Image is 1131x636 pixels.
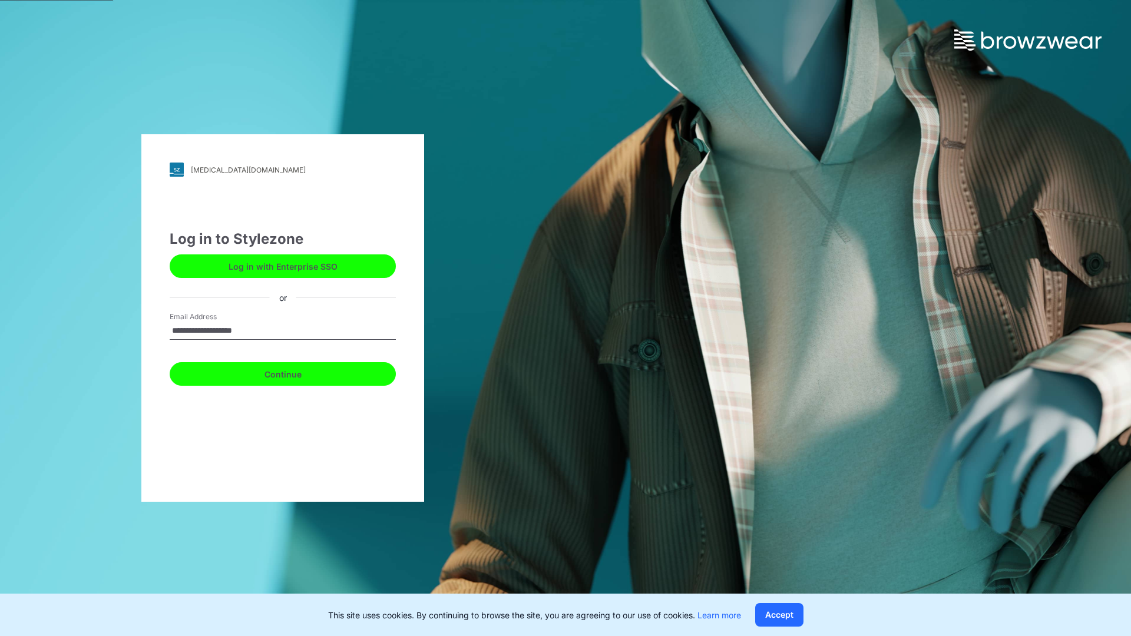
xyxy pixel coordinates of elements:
a: [MEDICAL_DATA][DOMAIN_NAME] [170,163,396,177]
div: or [270,291,296,303]
p: This site uses cookies. By continuing to browse the site, you are agreeing to our use of cookies. [328,609,741,621]
button: Log in with Enterprise SSO [170,254,396,278]
div: [MEDICAL_DATA][DOMAIN_NAME] [191,165,306,174]
a: Learn more [697,610,741,620]
img: browzwear-logo.73288ffb.svg [954,29,1102,51]
button: Accept [755,603,803,627]
button: Continue [170,362,396,386]
img: svg+xml;base64,PHN2ZyB3aWR0aD0iMjgiIGhlaWdodD0iMjgiIHZpZXdCb3g9IjAgMCAyOCAyOCIgZmlsbD0ibm9uZSIgeG... [170,163,184,177]
div: Log in to Stylezone [170,228,396,250]
label: Email Address [170,312,252,322]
